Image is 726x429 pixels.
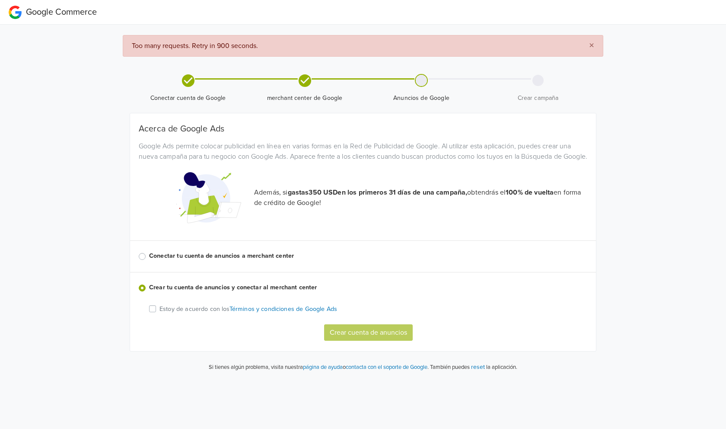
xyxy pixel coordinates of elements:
img: Google Promotional Codes [176,165,241,230]
label: Crear tu cuenta de anuncios y conectar al merchant center [149,283,587,292]
button: reset [471,362,485,372]
span: Crear campaña [483,94,593,102]
span: Anuncios de Google [366,94,476,102]
p: También puedes la aplicación. [429,362,517,372]
span: Conectar cuenta de Google [133,94,243,102]
p: Si tienes algún problema, visita nuestra o . [209,363,429,372]
button: Close [580,35,603,56]
a: Términos y condiciones de Google Ads [229,305,337,313]
a: contacta con el soporte de Google [346,364,427,371]
a: página de ayuda [303,364,343,371]
label: Conectar tu cuenta de anuncios a merchant center [149,251,587,261]
p: Estoy de acuerdo con los [159,304,337,314]
h5: Acerca de Google Ads [139,124,587,134]
span: merchant center de Google [250,94,360,102]
span: Google Commerce [26,7,97,17]
strong: 100% de vuelta [506,188,554,197]
p: Además, si obtendrás el en forma de crédito de Google! [254,187,587,208]
div: Google Ads permite colocar publicidad en línea en varias formas en la Red de Publicidad de Google... [132,141,594,162]
span: × [589,39,594,52]
span: Too many requests. Retry in 900 seconds. [132,42,258,50]
strong: gastas 350 USD en los primeros 31 días de una campaña, [288,188,468,197]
